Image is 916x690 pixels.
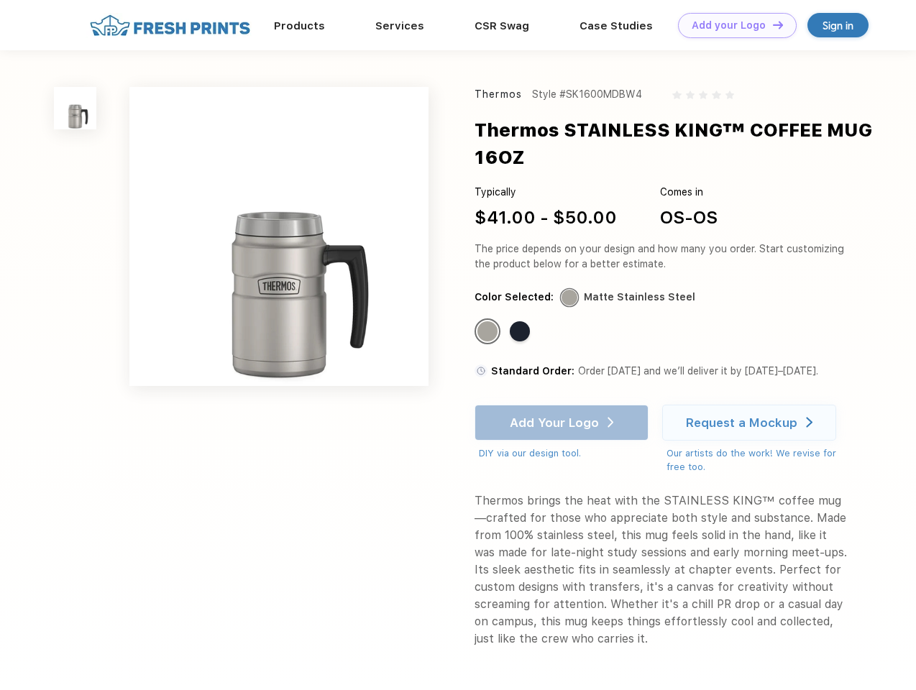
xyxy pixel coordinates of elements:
img: gray_star.svg [699,91,707,99]
div: Add your Logo [692,19,766,32]
div: Typically [475,185,617,200]
div: Color Selected: [475,290,554,305]
img: gray_star.svg [686,91,695,99]
img: standard order [475,364,487,377]
div: Our artists do the work! We revise for free too. [667,446,850,474]
div: Style #SK1600MDBW4 [532,87,642,102]
div: Comes in [660,185,718,200]
span: Order [DATE] and we’ll deliver it by [DATE]–[DATE]. [578,365,818,377]
div: The price depends on your design and how many you order. Start customizing the product below for ... [475,241,850,272]
div: $41.00 - $50.00 [475,205,617,231]
div: OS-OS [660,205,718,231]
div: Midnight Blue [510,321,530,341]
div: Thermos [475,87,522,102]
img: DT [773,21,783,29]
div: Thermos brings the heat with the STAINLESS KING™ coffee mug—crafted for those who appreciate both... [475,492,850,648]
img: gray_star.svg [725,91,734,99]
a: Sign in [807,13,869,37]
a: Products [274,19,325,32]
div: Request a Mockup [686,415,797,430]
div: Sign in [823,17,853,34]
img: white arrow [806,417,812,428]
div: Matte Stainless Steel [477,321,498,341]
img: fo%20logo%202.webp [86,13,255,38]
div: DIY via our design tool. [479,446,649,461]
span: Standard Order: [491,365,574,377]
img: gray_star.svg [712,91,720,99]
img: func=resize&h=100 [54,87,96,129]
div: Thermos STAINLESS KING™ COFFEE MUG 16OZ [475,116,887,172]
img: gray_star.svg [672,91,681,99]
img: func=resize&h=640 [129,87,429,386]
div: Matte Stainless Steel [584,290,695,305]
